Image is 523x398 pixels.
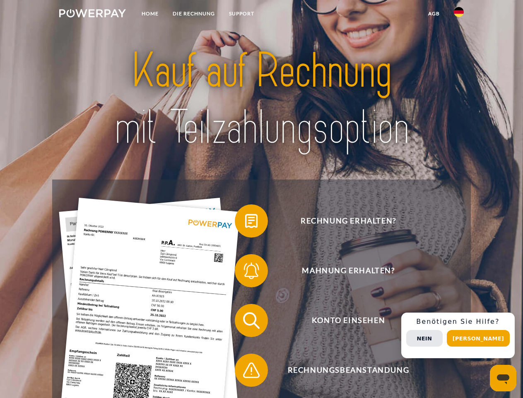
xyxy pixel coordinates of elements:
a: agb [421,6,447,21]
span: Rechnung erhalten? [247,204,450,238]
div: Schnellhilfe [401,313,515,358]
img: logo-powerpay-white.svg [59,9,126,17]
a: SUPPORT [222,6,261,21]
button: Rechnungsbeanstandung [235,354,450,387]
span: Mahnung erhalten? [247,254,450,287]
img: qb_bill.svg [241,211,262,231]
span: Konto einsehen [247,304,450,337]
span: Rechnungsbeanstandung [247,354,450,387]
img: qb_search.svg [241,310,262,331]
img: qb_warning.svg [241,360,262,381]
button: [PERSON_NAME] [447,330,510,347]
a: Home [135,6,166,21]
a: DIE RECHNUNG [166,6,222,21]
h3: Benötigen Sie Hilfe? [406,318,510,326]
button: Rechnung erhalten? [235,204,450,238]
iframe: Schaltfläche zum Öffnen des Messaging-Fensters [490,365,516,391]
button: Mahnung erhalten? [235,254,450,287]
button: Konto einsehen [235,304,450,337]
img: de [454,7,464,17]
button: Nein [406,330,443,347]
img: qb_bell.svg [241,260,262,281]
img: title-powerpay_de.svg [79,40,444,159]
